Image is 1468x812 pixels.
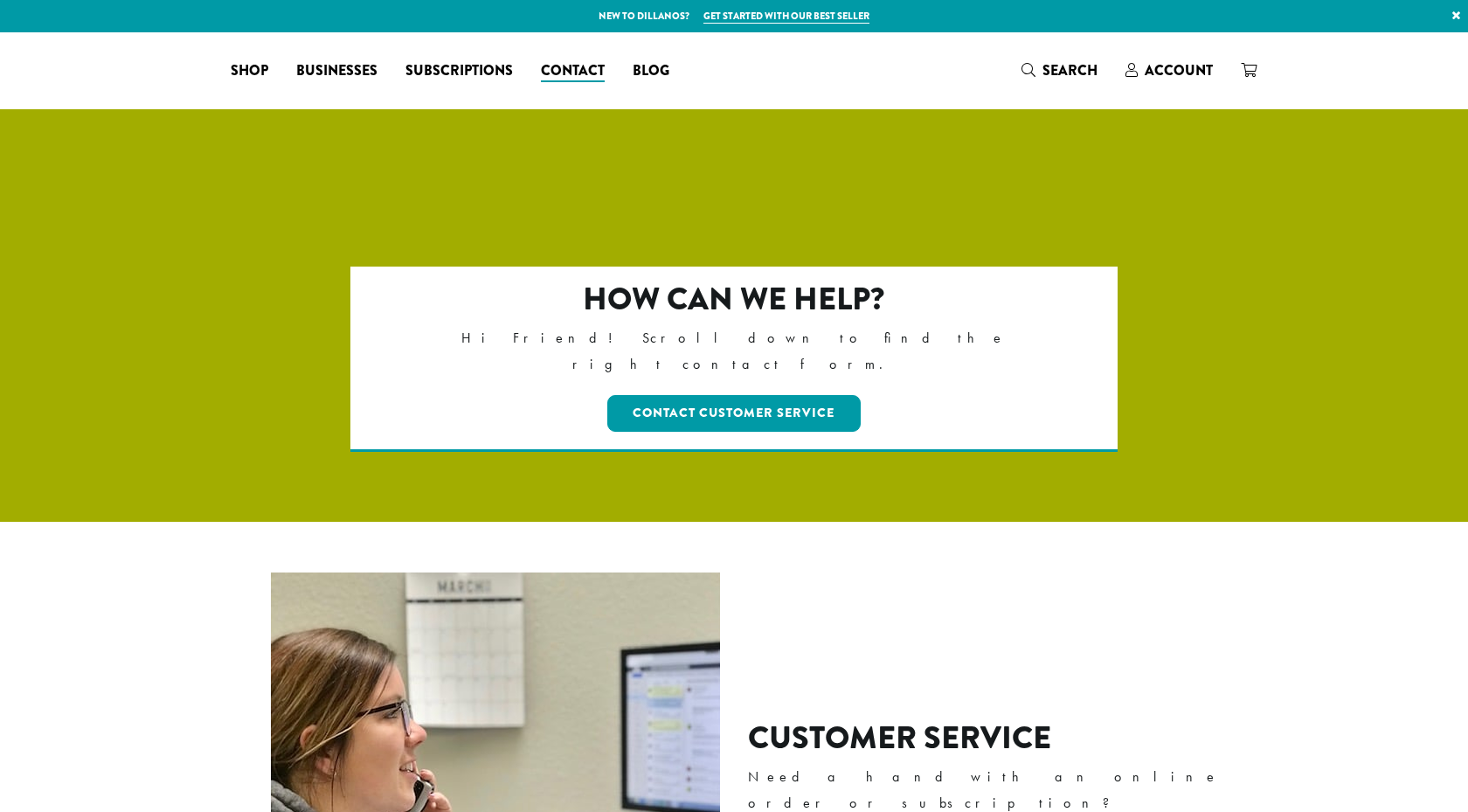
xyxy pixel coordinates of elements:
span: Shop [231,60,268,82]
span: Contact [541,60,605,82]
h2: How can we help? [426,281,1042,318]
span: Account [1145,60,1213,80]
span: Search [1042,60,1098,80]
a: Search [1008,56,1111,85]
h2: Customer Service [748,719,1245,757]
span: Subscriptions [405,60,513,82]
a: Shop [217,57,282,85]
span: Blog [633,60,669,82]
a: Contact Customer Service [607,395,862,432]
p: Hi Friend! Scroll down to find the right contact form. [426,325,1042,378]
span: Businesses [296,60,377,82]
a: Get started with our best seller [703,9,869,24]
